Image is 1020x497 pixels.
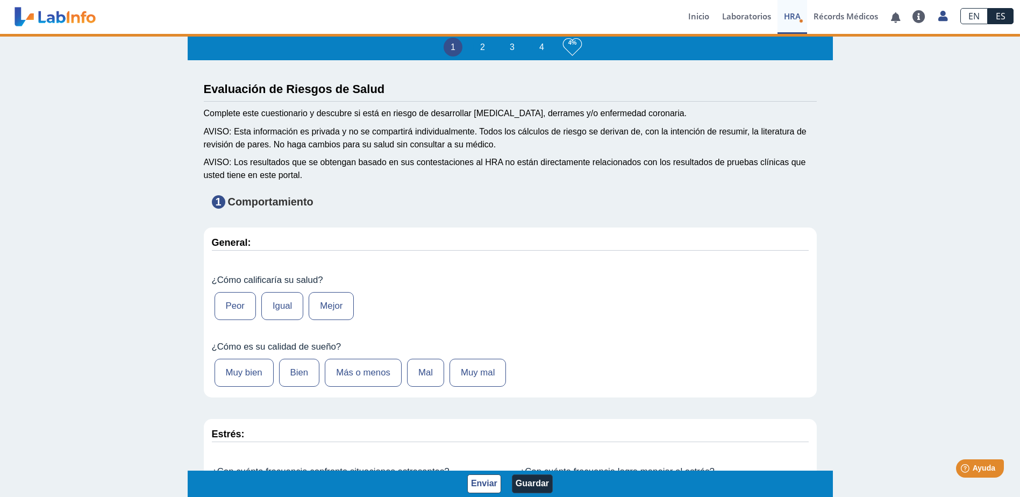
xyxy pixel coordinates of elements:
[784,11,801,22] span: HRA
[563,36,582,49] h3: 4%
[512,474,553,493] button: Guardar
[261,292,303,320] label: Igual
[215,359,274,387] label: Muy bien
[212,342,809,352] label: ¿Cómo es su calidad de sueño?
[503,38,522,56] li: 3
[204,82,817,96] h3: Evaluación de Riesgos de Salud
[450,359,506,387] label: Muy mal
[325,359,402,387] label: Más o menos
[212,429,245,439] strong: Estrés:
[532,38,551,56] li: 4
[960,8,988,24] a: EN
[309,292,354,320] label: Mejor
[444,38,462,56] li: 1
[204,156,817,182] div: AVISO: Los resultados que se obtengan basado en sus contestaciones al HRA no están directamente r...
[204,125,817,151] div: AVISO: Esta información es privada y no se compartirá individualmente. Todos los cálculos de ries...
[519,466,809,477] label: ¿Con cuánta frecuencia logra manejar el estrés?
[204,107,817,120] div: Complete este cuestionario y descubre si está en riesgo de desarrollar [MEDICAL_DATA], derrames y...
[988,8,1014,24] a: ES
[212,237,251,248] strong: General:
[212,195,225,209] span: 1
[228,196,313,208] strong: Comportamiento
[407,359,444,387] label: Mal
[212,275,809,286] label: ¿Cómo calificaría su salud?
[215,292,256,320] label: Peor
[924,455,1008,485] iframe: Help widget launcher
[467,474,501,493] button: Enviar
[279,359,320,387] label: Bien
[212,466,501,477] label: ¿Con cuánta frecuencia confronta situaciones estresantes?
[473,38,492,56] li: 2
